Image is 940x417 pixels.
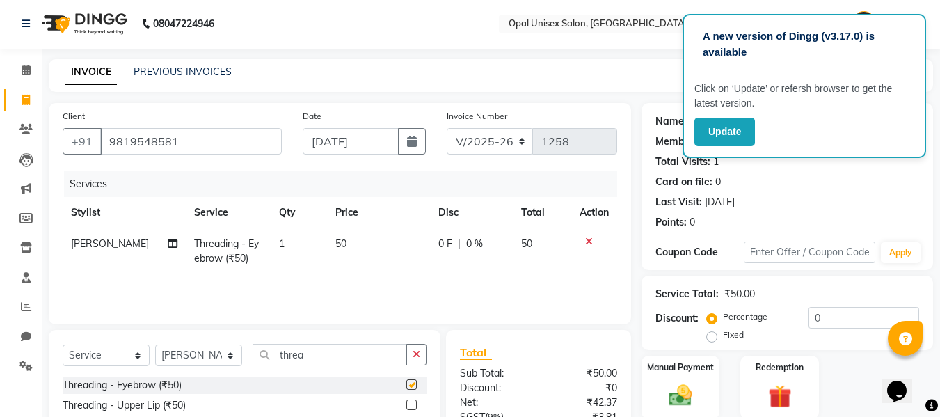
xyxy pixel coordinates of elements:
[539,366,628,381] div: ₹50.00
[521,237,532,250] span: 50
[662,382,699,409] img: _cash.svg
[449,395,539,410] div: Net:
[694,118,755,146] button: Update
[655,134,919,149] div: No Active Membership
[279,237,285,250] span: 1
[430,197,513,228] th: Disc
[134,65,232,78] a: PREVIOUS INVOICES
[71,237,149,250] span: [PERSON_NAME]
[690,215,695,230] div: 0
[713,155,719,169] div: 1
[186,197,271,228] th: Service
[438,237,452,251] span: 0 F
[449,366,539,381] div: Sub Total:
[852,11,876,36] img: Admin
[63,398,186,413] div: Threading - Upper Lip (₹50)
[723,310,767,323] label: Percentage
[335,237,346,250] span: 50
[194,237,259,265] span: Threading - Eyebrow (₹50)
[327,197,430,228] th: Price
[63,128,102,155] button: +91
[724,287,755,301] div: ₹50.00
[756,361,804,374] label: Redemption
[447,110,507,123] label: Invoice Number
[100,128,282,155] input: Search by Name/Mobile/Email/Code
[303,110,321,123] label: Date
[655,311,699,326] div: Discount:
[715,175,721,189] div: 0
[655,287,719,301] div: Service Total:
[65,60,117,85] a: INVOICE
[655,134,716,149] div: Membership:
[513,197,572,228] th: Total
[449,381,539,395] div: Discount:
[153,4,214,43] b: 08047224946
[460,345,492,360] span: Total
[694,81,914,111] p: Click on ‘Update’ or refersh browser to get the latest version.
[466,237,483,251] span: 0 %
[655,155,710,169] div: Total Visits:
[271,197,327,228] th: Qty
[705,195,735,210] div: [DATE]
[63,197,186,228] th: Stylist
[655,175,712,189] div: Card on file:
[63,378,182,393] div: Threading - Eyebrow (₹50)
[253,344,407,365] input: Search or Scan
[761,382,799,411] img: _gift.svg
[655,245,743,260] div: Coupon Code
[744,242,875,263] input: Enter Offer / Coupon Code
[655,114,687,129] div: Name:
[539,395,628,410] div: ₹42.37
[539,381,628,395] div: ₹0
[655,195,702,210] div: Last Visit:
[655,215,687,230] div: Points:
[458,237,461,251] span: |
[64,171,628,197] div: Services
[63,110,85,123] label: Client
[703,29,906,60] p: A new version of Dingg (v3.17.0) is available
[881,242,921,263] button: Apply
[35,4,131,43] img: logo
[647,361,714,374] label: Manual Payment
[723,329,744,341] label: Fixed
[882,361,926,403] iframe: chat widget
[571,197,617,228] th: Action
